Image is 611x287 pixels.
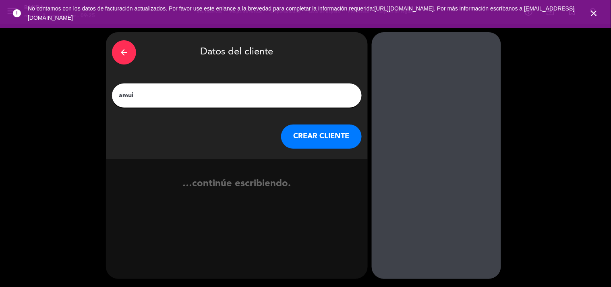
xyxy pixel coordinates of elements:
a: [URL][DOMAIN_NAME] [375,5,434,12]
div: …continúe escribiendo. [106,176,368,206]
span: No contamos con los datos de facturación actualizados. Por favor use este enlance a la brevedad p... [28,5,575,21]
i: arrow_back [119,48,129,57]
div: Datos del cliente [112,38,362,67]
i: close [589,8,599,18]
i: error [12,8,22,18]
input: Escriba nombre, correo electrónico o número de teléfono... [118,90,356,101]
button: CREAR CLIENTE [281,125,362,149]
a: . Por más información escríbanos a [EMAIL_ADDRESS][DOMAIN_NAME] [28,5,575,21]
